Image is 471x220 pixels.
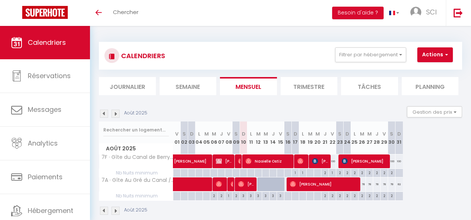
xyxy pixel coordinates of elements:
[329,121,336,154] th: 22
[321,121,329,154] th: 21
[216,177,226,191] span: [PERSON_NAME]
[99,77,156,95] li: Journalier
[381,121,388,154] th: 29
[245,154,293,168] span: Naoielle Ostiz
[196,121,203,154] th: 04
[216,154,233,168] span: [PERSON_NAME]
[358,121,366,154] th: 26
[329,154,336,168] div: 100
[294,130,297,137] abbr: D
[360,130,364,137] abbr: M
[336,169,343,176] div: 2
[299,121,307,154] th: 18
[383,130,386,137] abbr: V
[329,192,336,199] div: 2
[344,192,351,199] div: 2
[250,130,252,137] abbr: L
[277,121,284,154] th: 15
[417,47,453,62] button: Actions
[99,192,173,200] span: Nb Nuits minimum
[124,110,147,117] p: Août 2025
[272,130,275,137] abbr: J
[28,139,58,148] span: Analytics
[407,106,462,117] button: Gestion des prix
[388,154,395,168] div: 100
[247,192,254,199] div: 3
[240,192,247,199] div: 3
[315,130,320,137] abbr: M
[454,8,463,17] img: logout
[218,192,225,199] div: 2
[238,177,255,191] span: [PERSON_NAME]
[397,130,401,137] abbr: D
[28,38,66,47] span: Calendriers
[375,130,378,137] abbr: J
[210,192,217,199] div: 2
[292,121,299,154] th: 17
[212,130,216,137] abbr: M
[170,154,178,169] a: [PERSON_NAME]
[373,169,380,176] div: 2
[329,169,336,176] div: 1
[351,121,358,154] th: 25
[262,121,270,154] th: 13
[270,121,277,154] th: 14
[28,172,63,181] span: Paiements
[402,77,459,95] li: Planning
[410,7,421,18] img: ...
[299,169,306,176] div: 1
[342,154,389,168] span: [PERSON_NAME]
[225,192,232,199] div: 1
[324,130,327,137] abbr: J
[183,130,186,137] abbr: S
[99,143,173,154] span: Août 2025
[210,121,218,154] th: 06
[321,169,328,176] div: 2
[238,154,241,168] span: [PERSON_NAME]
[373,121,381,154] th: 28
[367,130,372,137] abbr: M
[220,77,277,95] li: Mensuel
[247,121,255,154] th: 11
[198,130,200,137] abbr: L
[308,130,313,137] abbr: M
[22,6,68,19] img: Super Booking
[231,177,233,191] span: [PERSON_NAME]
[264,130,268,137] abbr: M
[100,177,174,183] span: 7A · Gîte Au Gré du Canal /[GEOGRAPHIC_DATA]/4 personnes/parking
[366,121,373,154] th: 27
[351,169,358,176] div: 2
[233,192,240,199] div: 2
[286,130,290,137] abbr: S
[312,154,330,168] span: [PERSON_NAME]
[103,123,169,137] input: Rechercher un logement...
[335,47,406,62] button: Filtrer par hébergement
[256,130,261,137] abbr: M
[281,77,338,95] li: Trimestre
[345,130,349,137] abbr: D
[388,121,395,154] th: 30
[358,192,365,199] div: 2
[204,130,209,137] abbr: M
[336,192,343,199] div: 2
[255,192,262,199] div: 3
[218,121,225,154] th: 07
[227,130,230,137] abbr: V
[358,177,366,191] div: 78
[292,169,299,176] div: 1
[307,121,314,154] th: 19
[314,121,321,154] th: 20
[381,177,388,191] div: 78
[242,130,245,137] abbr: D
[174,150,259,164] span: [PERSON_NAME]
[366,177,373,191] div: 78
[279,130,282,137] abbr: V
[390,130,393,137] abbr: S
[277,192,284,199] div: 3
[119,47,165,64] h3: CALENDRIERS
[373,192,380,199] div: 2
[332,7,384,19] button: Besoin d'aide ?
[284,121,292,154] th: 16
[28,206,73,215] span: Hébergement
[366,192,373,199] div: 2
